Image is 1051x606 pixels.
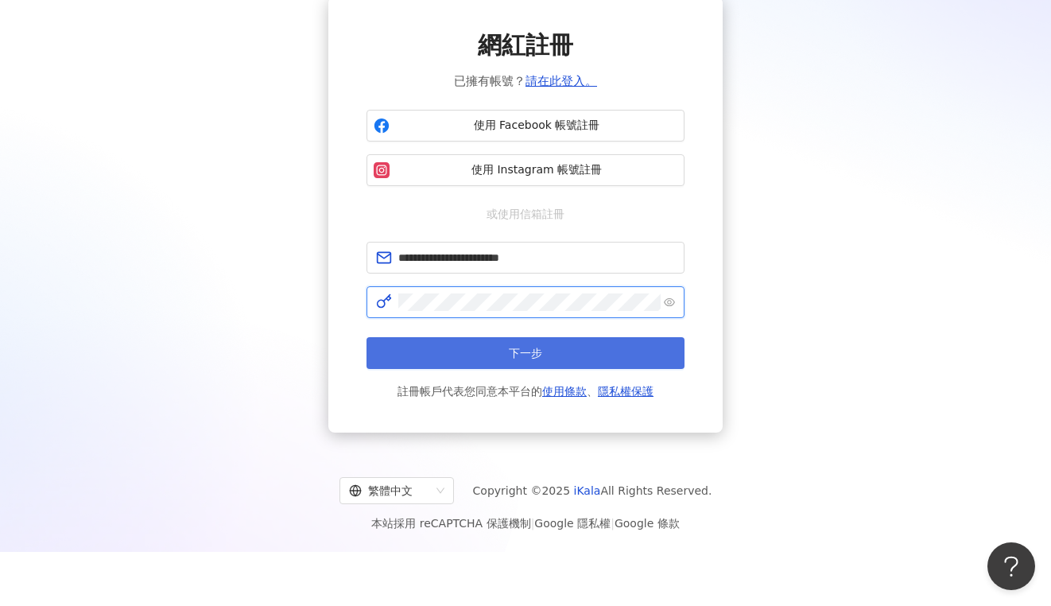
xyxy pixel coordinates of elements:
[366,110,685,142] button: 使用 Facebook 帳號註冊
[366,337,685,369] button: 下一步
[473,481,712,500] span: Copyright © 2025 All Rights Reserved.
[598,385,653,398] a: 隱私權保護
[398,382,653,401] span: 註冊帳戶代表您同意本平台的 、
[475,205,576,223] span: 或使用信箱註冊
[542,385,587,398] a: 使用條款
[534,517,611,530] a: Google 隱私權
[454,72,597,91] span: 已擁有帳號？
[664,297,675,308] span: eye
[525,74,597,88] a: 請在此登入。
[574,484,601,497] a: iKala
[371,514,679,533] span: 本站採用 reCAPTCHA 保護機制
[615,517,680,530] a: Google 條款
[478,29,573,62] span: 網紅註冊
[611,517,615,530] span: |
[349,478,430,503] div: 繁體中文
[987,542,1035,590] iframe: Help Scout Beacon - Open
[531,517,535,530] span: |
[396,162,677,178] span: 使用 Instagram 帳號註冊
[396,118,677,134] span: 使用 Facebook 帳號註冊
[366,154,685,186] button: 使用 Instagram 帳號註冊
[509,347,542,359] span: 下一步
